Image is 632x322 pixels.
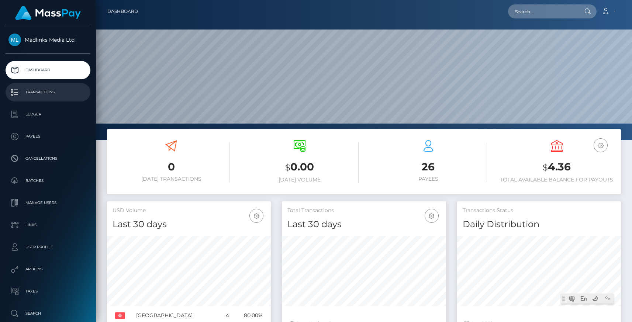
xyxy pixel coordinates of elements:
p: Taxes [8,286,87,297]
h6: [DATE] Volume [241,177,358,183]
a: Links [6,216,90,234]
h5: USD Volume [113,207,265,214]
a: Manage Users [6,194,90,212]
span: Madlinks Media Ltd [6,37,90,43]
a: Dashboard [6,61,90,79]
a: Taxes [6,282,90,301]
p: Transactions [8,87,87,98]
p: Manage Users [8,197,87,208]
p: Batches [8,175,87,186]
a: Dashboard [107,4,138,19]
h6: [DATE] Transactions [113,176,230,182]
small: $ [543,162,548,173]
p: Ledger [8,109,87,120]
h5: Total Transactions [287,207,440,214]
input: Search... [508,4,577,18]
img: HK.png [115,311,125,321]
h4: Daily Distribution [463,218,615,231]
a: Cancellations [6,149,90,168]
h4: Last 30 days [287,218,440,231]
a: Ledger [6,105,90,124]
h3: 26 [370,160,487,174]
p: Cancellations [8,153,87,164]
a: Batches [6,172,90,190]
p: Dashboard [8,65,87,76]
h6: Payees [370,176,487,182]
a: Payees [6,127,90,146]
h5: Transactions Status [463,207,615,214]
a: User Profile [6,238,90,256]
a: API Keys [6,260,90,278]
h6: Total Available Balance for Payouts [498,177,615,183]
h3: 4.36 [498,160,615,175]
img: MassPay Logo [15,6,81,20]
p: Payees [8,131,87,142]
p: Search [8,308,87,319]
p: User Profile [8,242,87,253]
p: Links [8,219,87,231]
h4: Last 30 days [113,218,265,231]
h3: 0 [113,160,230,174]
a: Transactions [6,83,90,101]
h3: 0.00 [241,160,358,175]
p: API Keys [8,264,87,275]
small: $ [285,162,290,173]
img: Madlinks Media Ltd [8,34,21,46]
